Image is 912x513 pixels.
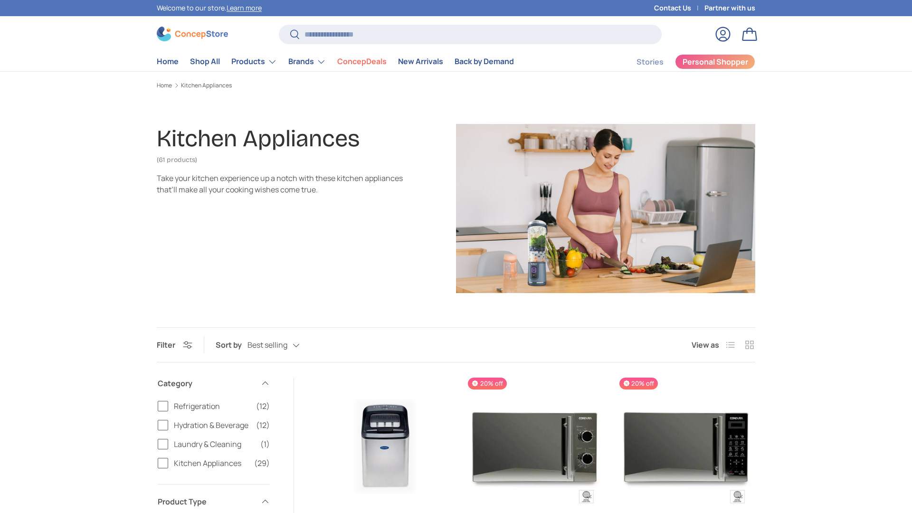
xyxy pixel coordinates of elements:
[675,54,755,69] a: Personal Shopper
[174,438,255,450] span: Laundry & Cleaning
[256,419,270,431] span: (12)
[260,438,270,450] span: (1)
[158,366,270,400] summary: Category
[226,52,283,71] summary: Products
[254,457,270,469] span: (29)
[256,400,270,412] span: (12)
[174,457,248,469] span: Kitchen Appliances
[247,337,319,353] button: Best selling
[455,52,514,71] a: Back by Demand
[227,3,262,12] a: Learn more
[692,339,719,351] span: View as
[174,400,250,412] span: Refrigeration
[288,52,326,71] a: Brands
[231,52,277,71] a: Products
[157,340,192,350] button: Filter
[157,81,755,90] nav: Breadcrumbs
[158,496,255,507] span: Product Type
[157,27,228,41] img: ConcepStore
[157,3,262,13] p: Welcome to our store.
[654,3,704,13] a: Contact Us
[283,52,332,71] summary: Brands
[247,341,287,350] span: Best selling
[398,52,443,71] a: New Arrivals
[456,124,755,293] img: Kitchen Appliances
[190,52,220,71] a: Shop All
[468,378,506,389] span: 20% off
[157,124,360,152] h1: Kitchen Appliances
[181,83,232,88] a: Kitchen Appliances
[704,3,755,13] a: Partner with us
[158,378,255,389] span: Category
[157,52,514,71] nav: Primary
[216,339,247,351] label: Sort by
[614,52,755,71] nav: Secondary
[157,52,179,71] a: Home
[619,378,658,389] span: 20% off
[157,156,197,164] span: (61 products)
[337,52,387,71] a: ConcepDeals
[157,83,172,88] a: Home
[683,58,748,66] span: Personal Shopper
[174,419,250,431] span: Hydration & Beverage
[157,172,403,195] div: Take your kitchen experience up a notch with these kitchen appliances that’ll make all your cooki...
[636,53,664,71] a: Stories
[157,340,175,350] span: Filter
